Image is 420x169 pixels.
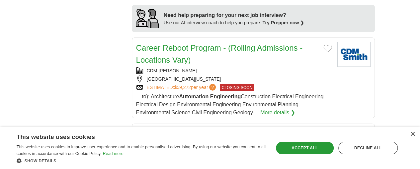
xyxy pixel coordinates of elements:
[164,11,304,19] div: Need help preparing for your next job interview?
[220,84,254,91] span: CLOSING SOON
[147,84,217,91] a: ESTIMATED:$59,272per year?
[337,42,371,67] img: CDM Smith logo
[174,85,191,90] span: $59,272
[136,94,324,115] span: ... to): Architecture Construction Electrical Engineering Electrical Design Environmental Enginee...
[103,151,124,156] a: Read more, opens a new window
[164,19,304,26] div: Use our AI interview coach to help you prepare.
[147,68,197,73] a: CDM [PERSON_NAME]
[276,142,334,154] div: Accept all
[17,145,266,156] span: This website uses cookies to improve user experience and to enable personalised advertising. By u...
[209,84,216,91] span: ?
[210,94,241,99] strong: Engineering
[136,43,303,64] a: Career Reboot Program - (Rolling Admissions - Locations Vary)
[410,132,415,137] div: Close
[179,94,209,99] strong: Automation
[263,20,304,25] a: Try Prepper now ❯
[17,131,249,141] div: This website uses cookies
[338,142,398,154] div: Decline all
[260,109,295,117] a: More details ❯
[136,76,332,83] div: [GEOGRAPHIC_DATA][US_STATE]
[323,45,332,53] button: Add to favorite jobs
[17,157,266,164] div: Show details
[25,159,56,163] span: Show details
